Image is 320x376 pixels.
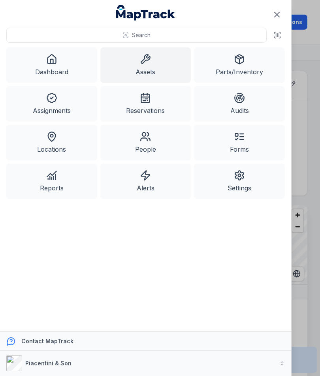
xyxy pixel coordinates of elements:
a: Settings [194,164,285,199]
a: Reports [6,164,97,199]
a: Assets [100,47,191,83]
a: Audits [194,86,285,122]
a: Dashboard [6,47,97,83]
button: Search [6,28,267,43]
span: Search [132,31,151,39]
a: Assignments [6,86,97,122]
a: Reservations [100,86,191,122]
strong: Contact MapTrack [21,338,73,344]
strong: Piacentini & Son [25,360,72,367]
a: Alerts [100,164,191,199]
a: MapTrack [116,5,175,21]
a: Parts/Inventory [194,47,285,83]
button: Close navigation [269,6,285,23]
a: Forms [194,125,285,160]
a: People [100,125,191,160]
a: Locations [6,125,97,160]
